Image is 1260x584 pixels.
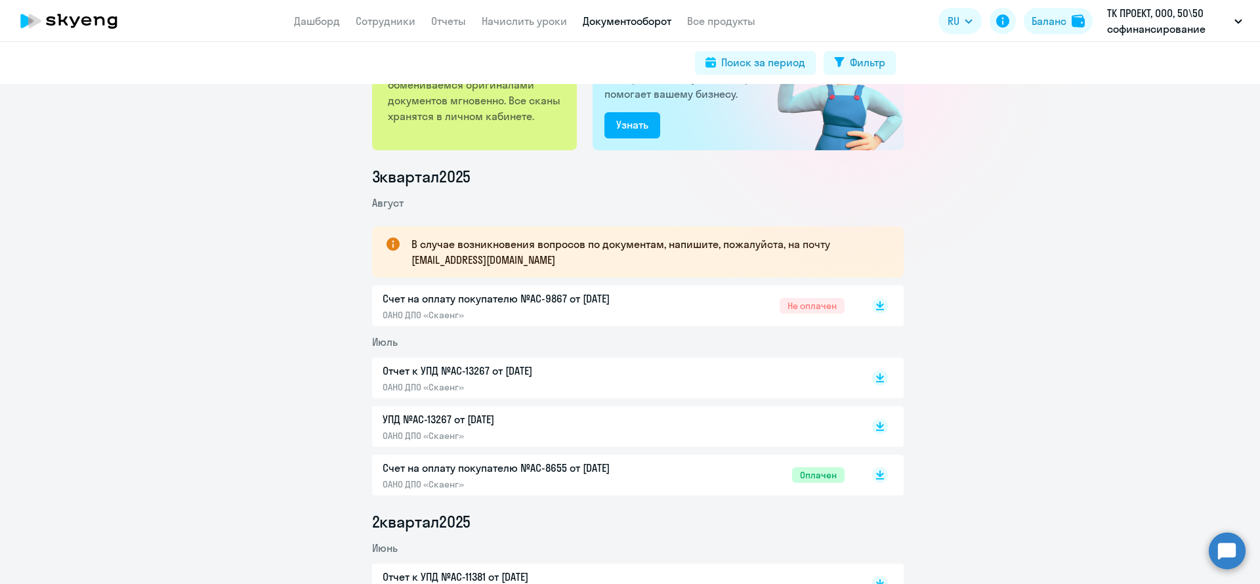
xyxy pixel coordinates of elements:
[383,430,658,442] p: ОАНО ДПО «Скаенг»
[383,478,658,490] p: ОАНО ДПО «Скаенг»
[1032,13,1066,29] div: Баланс
[383,309,658,321] p: ОАНО ДПО «Скаенг»
[383,411,845,442] a: УПД №AC-13267 от [DATE]ОАНО ДПО «Скаенг»
[948,13,959,29] span: RU
[372,335,398,348] span: Июль
[616,117,648,133] div: Узнать
[294,14,340,28] a: Дашборд
[687,14,755,28] a: Все продукты
[938,8,982,34] button: RU
[583,14,671,28] a: Документооборот
[482,14,567,28] a: Начислить уроки
[695,51,816,75] button: Поиск за период
[824,51,896,75] button: Фильтр
[721,54,805,70] div: Поиск за период
[372,541,398,554] span: Июнь
[356,14,415,28] a: Сотрудники
[1101,5,1249,37] button: ТК ПРОЕКТ, ООО, 50\50 софинансирование
[383,411,658,427] p: УПД №AC-13267 от [DATE]
[372,196,404,209] span: Август
[383,460,658,476] p: Счет на оплату покупателю №AC-8655 от [DATE]
[792,467,845,483] span: Оплачен
[383,291,658,306] p: Счет на оплату покупателю №AC-9867 от [DATE]
[431,14,466,28] a: Отчеты
[1072,14,1085,28] img: balance
[383,460,845,490] a: Счет на оплату покупателю №AC-8655 от [DATE]ОАНО ДПО «Скаенг»Оплачен
[1024,8,1093,34] button: Балансbalance
[383,363,658,379] p: Отчет к УПД №AC-13267 от [DATE]
[383,381,658,393] p: ОАНО ДПО «Скаенг»
[1107,5,1229,37] p: ТК ПРОЕКТ, ООО, 50\50 софинансирование
[372,166,904,187] li: 3 квартал 2025
[383,291,845,321] a: Счет на оплату покупателю №AC-9867 от [DATE]ОАНО ДПО «Скаенг»Не оплачен
[411,236,880,268] p: В случае возникновения вопросов по документам, напишите, пожалуйста, на почту [EMAIL_ADDRESS][DOM...
[604,112,660,138] button: Узнать
[850,54,885,70] div: Фильтр
[372,511,904,532] li: 2 квартал 2025
[383,363,845,393] a: Отчет к УПД №AC-13267 от [DATE]ОАНО ДПО «Скаенг»
[780,298,845,314] span: Не оплачен
[388,61,563,124] p: Работаем с Вами по ЭДО, где обмениваемся оригиналами документов мгновенно. Все сканы хранятся в л...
